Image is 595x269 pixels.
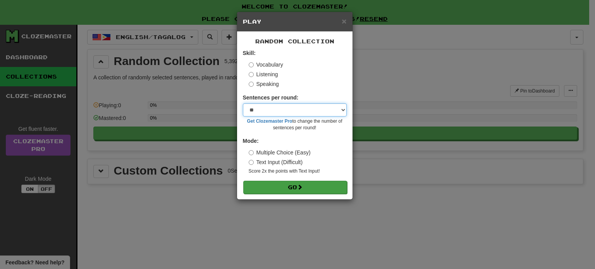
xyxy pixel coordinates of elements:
[249,149,311,156] label: Multiple Choice (Easy)
[249,70,278,78] label: Listening
[249,160,254,165] input: Text Input (Difficult)
[243,181,347,194] button: Go
[247,118,292,124] a: Get Clozemaster Pro
[249,82,254,87] input: Speaking
[243,118,347,131] small: to change the number of sentences per round!
[342,17,346,26] span: ×
[249,168,347,175] small: Score 2x the points with Text Input !
[249,80,279,88] label: Speaking
[249,61,283,69] label: Vocabulary
[249,150,254,155] input: Multiple Choice (Easy)
[243,138,259,144] strong: Mode:
[342,17,346,25] button: Close
[255,38,334,45] span: Random Collection
[249,72,254,77] input: Listening
[243,50,256,56] strong: Skill:
[249,62,254,67] input: Vocabulary
[243,18,347,26] h5: Play
[243,94,299,101] label: Sentences per round:
[249,158,303,166] label: Text Input (Difficult)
